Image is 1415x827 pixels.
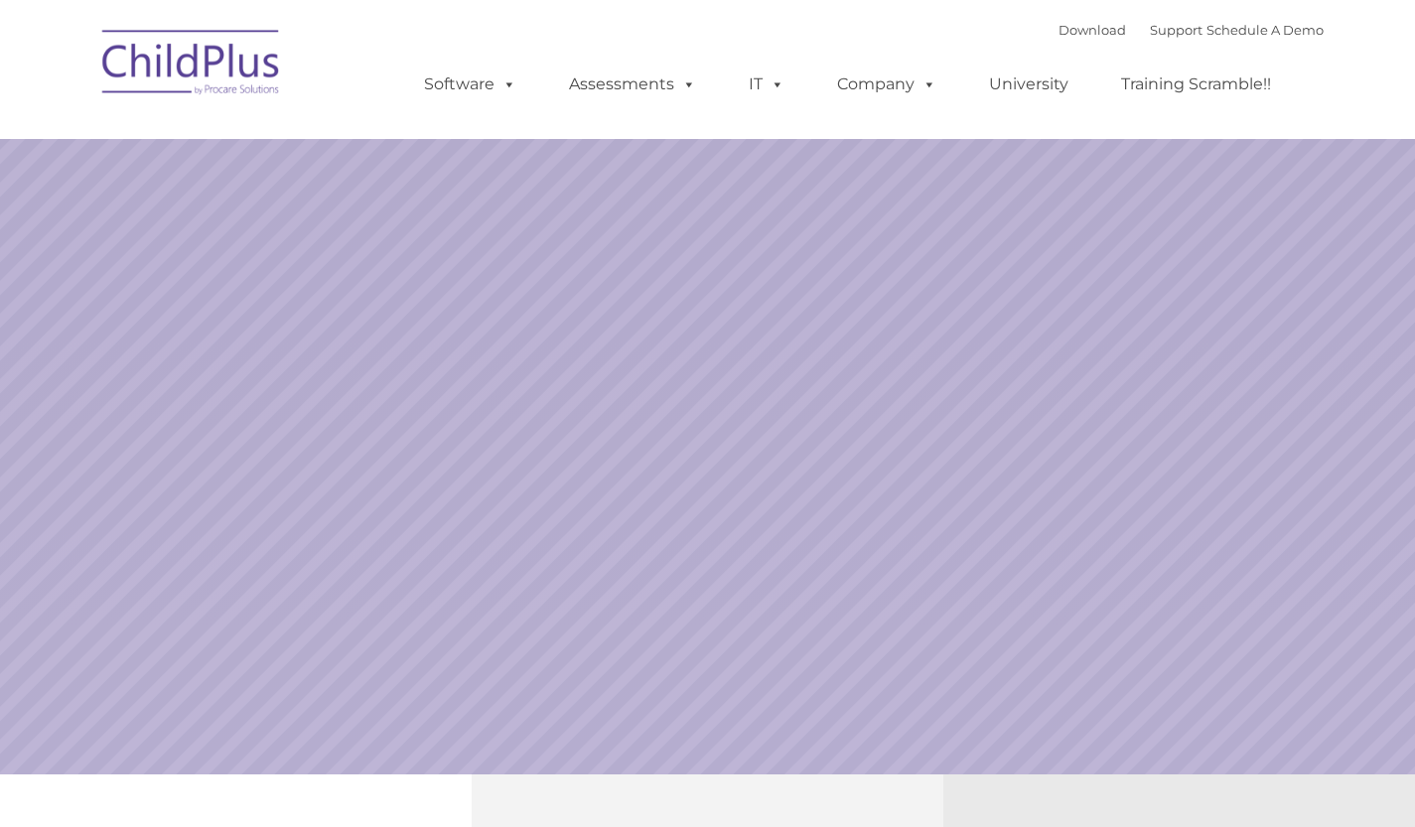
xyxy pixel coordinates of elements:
[1150,22,1203,38] a: Support
[1059,22,1126,38] a: Download
[1101,65,1291,104] a: Training Scramble!!
[404,65,536,104] a: Software
[1059,22,1324,38] font: |
[729,65,804,104] a: IT
[969,65,1088,104] a: University
[1206,22,1324,38] a: Schedule A Demo
[817,65,956,104] a: Company
[92,16,291,115] img: ChildPlus by Procare Solutions
[549,65,716,104] a: Assessments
